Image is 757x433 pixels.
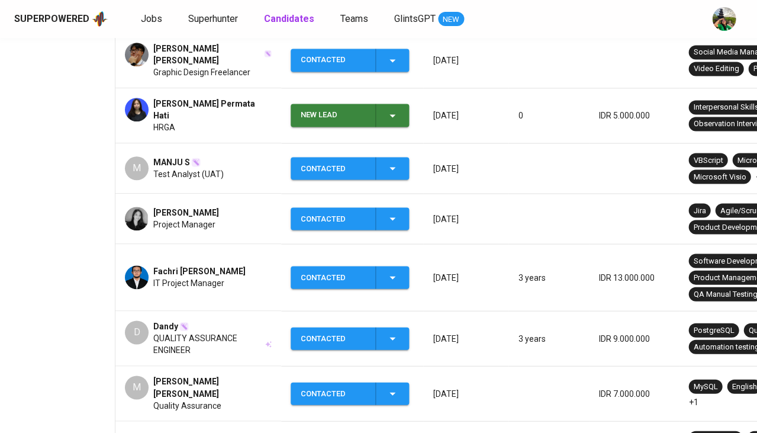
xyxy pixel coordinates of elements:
img: eva@glints.com [712,7,736,31]
div: Jira [693,205,706,216]
a: Teams [340,12,371,27]
div: Contacted [301,382,366,405]
p: +1 [688,396,698,408]
img: ee8cb8cc141289981ddcc602f175a05f.jpg [125,43,149,66]
span: Project Manager [153,219,215,230]
a: Superhunter [188,12,240,27]
img: magic_wand.svg [264,50,272,57]
button: Contacted [291,49,409,72]
div: Contacted [301,266,366,289]
p: [DATE] [433,54,499,66]
p: IDR 9.000.000 [598,332,669,344]
span: QUALITY ASSURANCE ENGINEER [153,332,263,356]
div: QA Manual Testing [693,288,757,300]
img: 458dc9108bc70be3a72b92cd87a87106.png [125,207,149,230]
div: VBScript [693,155,723,166]
span: HRGA [153,121,175,133]
span: Graphic Design Freelancer [153,66,250,78]
span: Teams [340,13,368,24]
img: 11c483eb1528c2efe7ea23e8d0e3aaa7.jpg [125,265,149,289]
button: Contacted [291,266,409,289]
span: Fachri [PERSON_NAME] [153,265,246,277]
p: IDR 7.000.000 [598,387,669,399]
p: IDR 13.000.000 [598,271,669,283]
div: Superpowered [14,12,89,26]
img: magic_wand.svg [179,322,189,331]
span: GlintsGPT [394,13,436,24]
div: MySQL [693,381,717,392]
button: Contacted [291,157,409,180]
p: [DATE] [433,387,499,399]
span: [PERSON_NAME] Permata Hati [153,98,272,121]
a: GlintsGPT NEW [394,12,464,27]
p: [DATE] [433,271,499,283]
div: Contacted [301,49,366,72]
div: New Lead [301,104,366,127]
a: Superpoweredapp logo [14,10,108,28]
span: [PERSON_NAME] [153,207,219,219]
span: Test Analyst (UAT) [153,168,224,180]
p: [DATE] [433,162,499,174]
div: M [125,376,149,399]
span: Jobs [141,13,162,24]
button: New Lead [291,104,409,127]
button: Contacted [291,382,409,405]
div: PostgreSQL [693,325,734,336]
span: Quality Assurance [153,399,221,411]
p: [DATE] [433,332,499,344]
span: Dandy [153,320,178,332]
p: [DATE] [433,213,499,224]
div: Contacted [301,157,366,180]
span: [PERSON_NAME] [PERSON_NAME] [153,376,272,399]
a: Jobs [141,12,165,27]
button: Contacted [291,207,409,230]
div: Contacted [301,327,366,350]
span: Superhunter [188,13,238,24]
div: Contacted [301,207,366,230]
span: IT Project Manager [153,277,224,289]
span: [PERSON_NAME] [PERSON_NAME] [153,43,263,66]
div: English [732,381,756,392]
b: Candidates [264,13,314,24]
div: Microsoft Visio [693,171,746,182]
div: Video Editing [693,63,739,75]
p: IDR 5.000.000 [598,110,669,121]
p: 0 [518,110,579,121]
p: [DATE] [433,110,499,121]
span: MANJU S [153,156,190,168]
img: app logo [92,10,108,28]
button: Contacted [291,327,409,350]
div: M [125,156,149,180]
img: e0ce7c6108623686459950f8bfa3c537.jpg [125,98,149,121]
span: NEW [438,14,464,25]
a: Candidates [264,12,317,27]
img: magic_wand.svg [191,158,201,167]
div: D [125,320,149,344]
p: 3 years [518,271,579,283]
p: 3 years [518,332,579,344]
